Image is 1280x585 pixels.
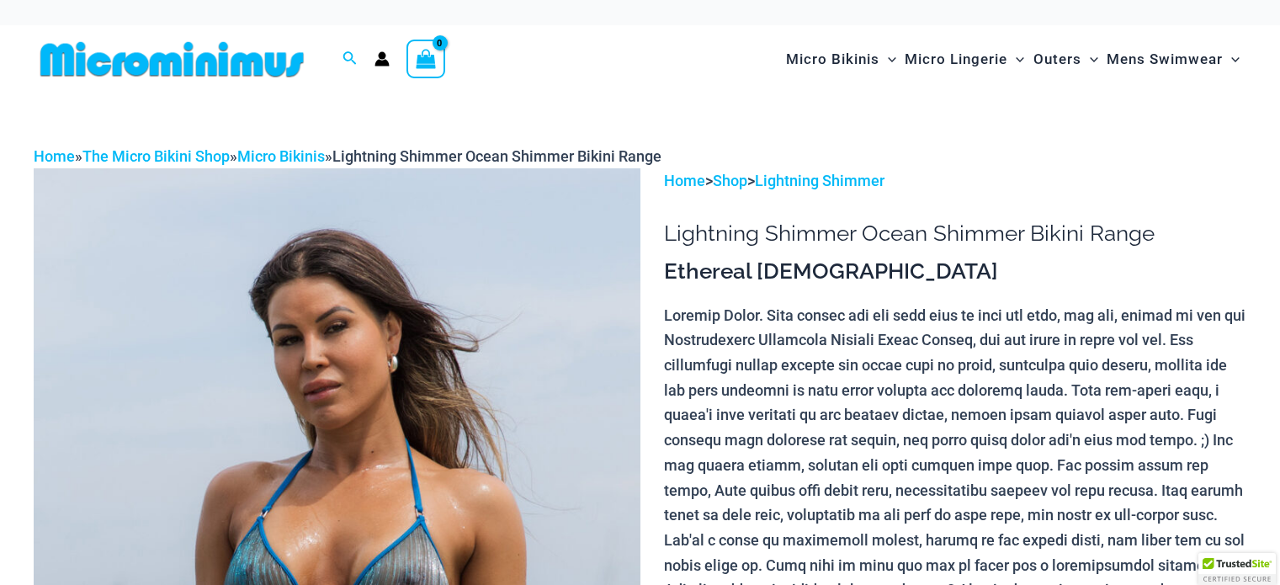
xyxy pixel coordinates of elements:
a: Search icon link [343,49,358,70]
a: Mens SwimwearMenu ToggleMenu Toggle [1102,34,1244,85]
a: Micro Bikinis [237,147,325,165]
nav: Site Navigation [779,31,1246,88]
span: Micro Bikinis [786,38,879,81]
a: Home [34,147,75,165]
h1: Lightning Shimmer Ocean Shimmer Bikini Range [664,221,1246,247]
span: Menu Toggle [879,38,896,81]
a: Shop [713,172,747,189]
span: Micro Lingerie [905,38,1007,81]
p: > > [664,168,1246,194]
span: Outers [1033,38,1081,81]
h3: Ethereal [DEMOGRAPHIC_DATA] [664,258,1246,286]
span: Menu Toggle [1081,38,1098,81]
a: OutersMenu ToggleMenu Toggle [1029,34,1102,85]
a: The Micro Bikini Shop [82,147,230,165]
a: Account icon link [374,51,390,66]
span: Mens Swimwear [1107,38,1223,81]
a: Micro LingerieMenu ToggleMenu Toggle [900,34,1028,85]
span: Menu Toggle [1007,38,1024,81]
a: Home [664,172,705,189]
span: » » » [34,147,661,165]
a: Lightning Shimmer [755,172,884,189]
span: Menu Toggle [1223,38,1240,81]
div: TrustedSite Certified [1198,553,1276,585]
a: Micro BikinisMenu ToggleMenu Toggle [782,34,900,85]
img: MM SHOP LOGO FLAT [34,40,311,78]
span: Lightning Shimmer Ocean Shimmer Bikini Range [332,147,661,165]
a: View Shopping Cart, empty [406,40,445,78]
